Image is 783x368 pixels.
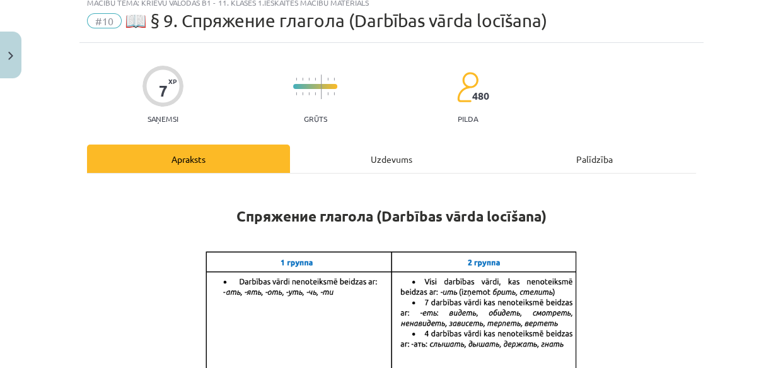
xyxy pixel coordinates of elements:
[333,92,335,95] img: icon-short-line-57e1e144782c952c97e751825c79c345078a6d821885a25fce030b3d8c18986b.svg
[87,13,122,28] span: #10
[327,78,328,81] img: icon-short-line-57e1e144782c952c97e751825c79c345078a6d821885a25fce030b3d8c18986b.svg
[321,74,322,99] img: icon-long-line-d9ea69661e0d244f92f715978eff75569469978d946b2353a9bb055b3ed8787d.svg
[302,78,303,81] img: icon-short-line-57e1e144782c952c97e751825c79c345078a6d821885a25fce030b3d8c18986b.svg
[296,92,297,95] img: icon-short-line-57e1e144782c952c97e751825c79c345078a6d821885a25fce030b3d8c18986b.svg
[327,92,328,95] img: icon-short-line-57e1e144782c952c97e751825c79c345078a6d821885a25fce030b3d8c18986b.svg
[308,78,310,81] img: icon-short-line-57e1e144782c952c97e751825c79c345078a6d821885a25fce030b3d8c18986b.svg
[159,82,168,100] div: 7
[236,207,547,225] strong: Спряжение глагола (Darbības vārda locīšana)
[296,78,297,81] img: icon-short-line-57e1e144782c952c97e751825c79c345078a6d821885a25fce030b3d8c18986b.svg
[472,90,489,102] span: 480
[8,52,13,60] img: icon-close-lesson-0947bae3869378f0d4975bcd49f059093ad1ed9edebbc8119c70593378902aed.svg
[302,92,303,95] img: icon-short-line-57e1e144782c952c97e751825c79c345078a6d821885a25fce030b3d8c18986b.svg
[142,114,183,123] p: Saņemsi
[168,78,177,85] span: XP
[290,145,493,173] div: Uzdevums
[493,145,696,173] div: Palīdzība
[333,78,335,81] img: icon-short-line-57e1e144782c952c97e751825c79c345078a6d821885a25fce030b3d8c18986b.svg
[308,92,310,95] img: icon-short-line-57e1e144782c952c97e751825c79c345078a6d821885a25fce030b3d8c18986b.svg
[87,145,290,173] div: Apraksts
[458,114,478,123] p: pilda
[315,78,316,81] img: icon-short-line-57e1e144782c952c97e751825c79c345078a6d821885a25fce030b3d8c18986b.svg
[456,71,478,103] img: students-c634bb4e5e11cddfef0936a35e636f08e4e9abd3cc4e673bd6f9a4125e45ecb1.svg
[125,10,547,31] span: 📖 § 9. Спряжение глагола (Darbības vārda locīšana)
[304,114,327,123] p: Grūts
[315,92,316,95] img: icon-short-line-57e1e144782c952c97e751825c79c345078a6d821885a25fce030b3d8c18986b.svg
